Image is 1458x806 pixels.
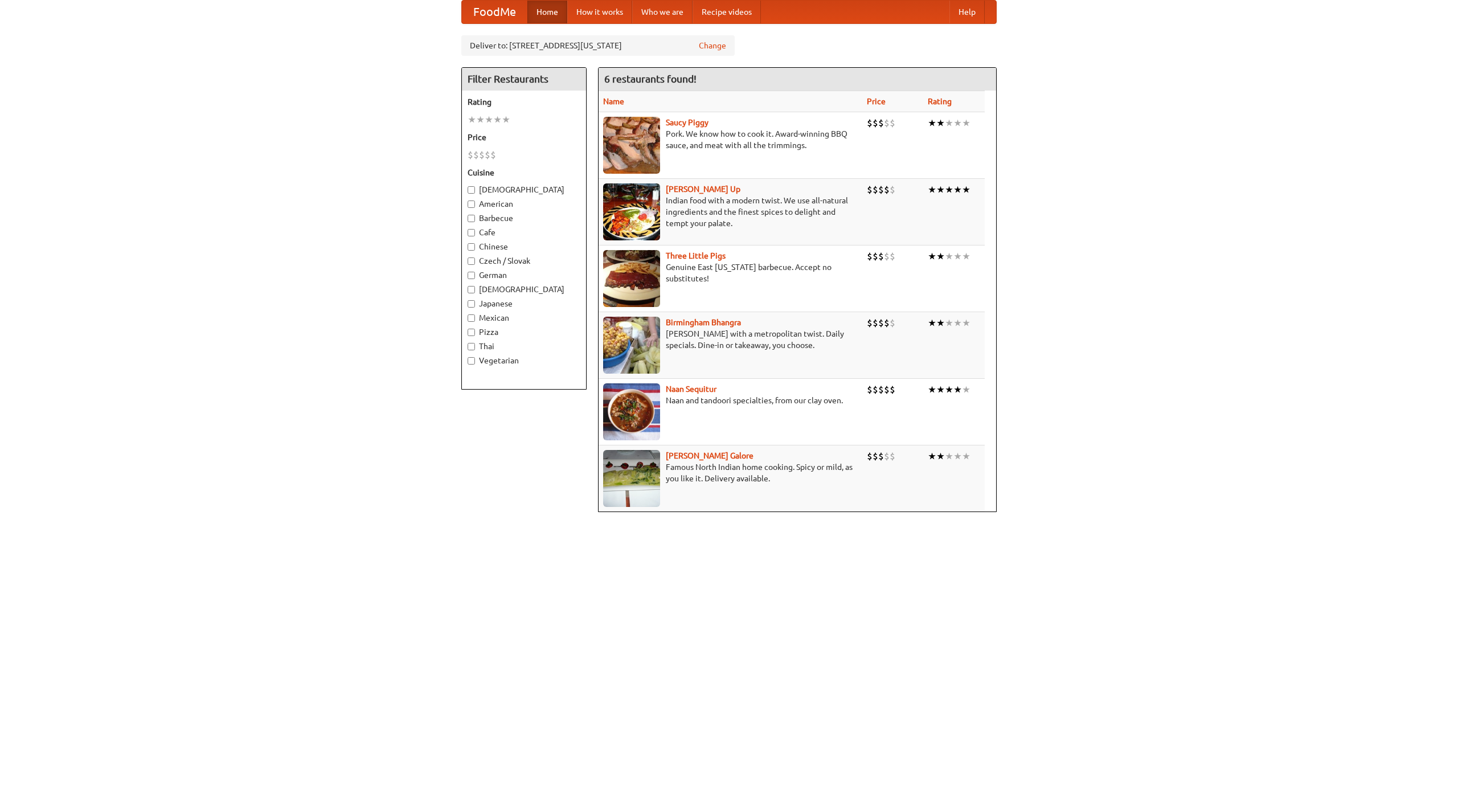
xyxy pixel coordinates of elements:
[953,383,962,396] li: ★
[666,384,716,394] a: Naan Sequitur
[699,40,726,51] a: Change
[884,117,890,129] li: $
[485,113,493,126] li: ★
[468,149,473,161] li: $
[479,149,485,161] li: $
[693,1,761,23] a: Recipe videos
[878,383,884,396] li: $
[936,117,945,129] li: ★
[468,229,475,236] input: Cafe
[468,269,580,281] label: German
[878,317,884,329] li: $
[928,250,936,263] li: ★
[867,250,873,263] li: $
[962,117,970,129] li: ★
[890,317,895,329] li: $
[878,183,884,196] li: $
[468,357,475,365] input: Vegetarian
[603,128,858,151] p: Pork. We know how to cook it. Award-winning BBQ sauce, and meat with all the trimmings.
[867,183,873,196] li: $
[468,329,475,336] input: Pizza
[462,68,586,91] h4: Filter Restaurants
[603,250,660,307] img: littlepigs.jpg
[468,243,475,251] input: Chinese
[949,1,985,23] a: Help
[867,383,873,396] li: $
[890,117,895,129] li: $
[873,383,878,396] li: $
[945,250,953,263] li: ★
[666,185,740,194] a: [PERSON_NAME] Up
[953,450,962,463] li: ★
[873,317,878,329] li: $
[873,117,878,129] li: $
[603,97,624,106] a: Name
[666,451,753,460] b: [PERSON_NAME] Galore
[468,227,580,238] label: Cafe
[884,383,890,396] li: $
[468,167,580,178] h5: Cuisine
[945,383,953,396] li: ★
[490,149,496,161] li: $
[962,183,970,196] li: ★
[468,272,475,279] input: German
[928,317,936,329] li: ★
[468,201,475,208] input: American
[867,117,873,129] li: $
[666,251,726,260] a: Three Little Pigs
[468,312,580,324] label: Mexican
[468,341,580,352] label: Thai
[468,96,580,108] h5: Rating
[468,186,475,194] input: [DEMOGRAPHIC_DATA]
[953,183,962,196] li: ★
[945,450,953,463] li: ★
[666,318,741,327] b: Birmingham Bhangra
[468,212,580,224] label: Barbecue
[603,395,858,406] p: Naan and tandoori specialties, from our clay oven.
[666,118,708,127] a: Saucy Piggy
[468,113,476,126] li: ★
[603,461,858,484] p: Famous North Indian home cooking. Spicy or mild, as you like it. Delivery available.
[468,184,580,195] label: [DEMOGRAPHIC_DATA]
[873,450,878,463] li: $
[567,1,632,23] a: How it works
[468,298,580,309] label: Japanese
[878,117,884,129] li: $
[873,250,878,263] li: $
[962,317,970,329] li: ★
[468,314,475,322] input: Mexican
[878,250,884,263] li: $
[468,257,475,265] input: Czech / Slovak
[502,113,510,126] li: ★
[884,450,890,463] li: $
[468,215,475,222] input: Barbecue
[603,383,660,440] img: naansequitur.jpg
[468,286,475,293] input: [DEMOGRAPHIC_DATA]
[945,117,953,129] li: ★
[468,241,580,252] label: Chinese
[468,300,475,308] input: Japanese
[962,383,970,396] li: ★
[603,195,858,229] p: Indian food with a modern twist. We use all-natural ingredients and the finest spices to delight ...
[603,117,660,174] img: saucy.jpg
[945,183,953,196] li: ★
[603,328,858,351] p: [PERSON_NAME] with a metropolitan twist. Daily specials. Dine-in or takeaway, you choose.
[468,198,580,210] label: American
[493,113,502,126] li: ★
[468,355,580,366] label: Vegetarian
[461,35,735,56] div: Deliver to: [STREET_ADDRESS][US_STATE]
[462,1,527,23] a: FoodMe
[936,383,945,396] li: ★
[884,183,890,196] li: $
[468,343,475,350] input: Thai
[867,450,873,463] li: $
[468,255,580,267] label: Czech / Slovak
[468,132,580,143] h5: Price
[936,317,945,329] li: ★
[928,183,936,196] li: ★
[603,317,660,374] img: bhangra.jpg
[476,113,485,126] li: ★
[928,117,936,129] li: ★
